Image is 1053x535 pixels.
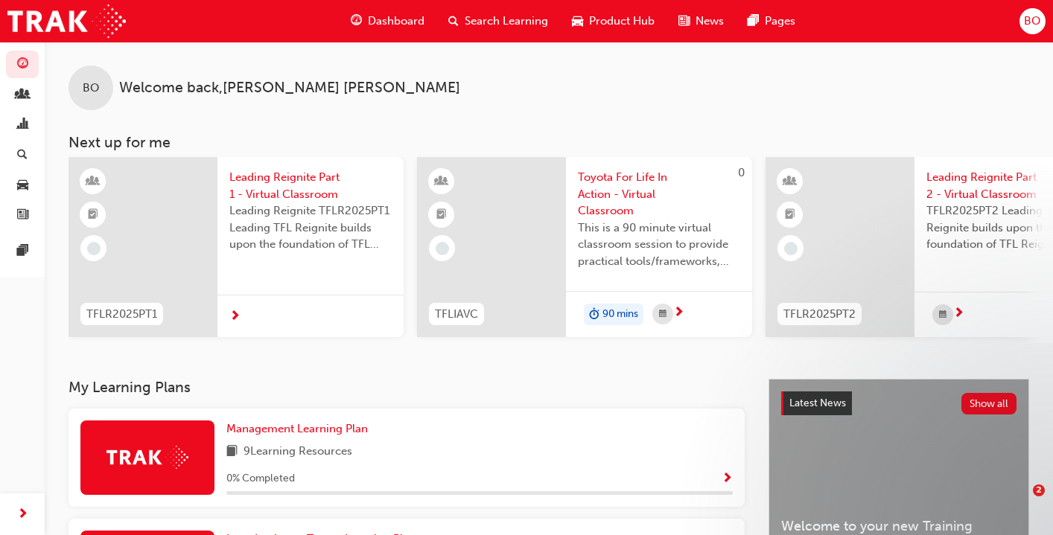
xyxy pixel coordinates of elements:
span: Pages [765,13,795,30]
span: chart-icon [17,118,28,132]
span: search-icon [17,149,28,162]
span: news-icon [17,209,28,222]
span: guage-icon [351,12,362,31]
span: calendar-icon [659,305,667,324]
span: book-icon [226,443,238,461]
span: car-icon [17,179,28,192]
img: Trak [7,4,126,38]
a: news-iconNews [667,6,736,36]
span: booktick-icon [88,205,98,225]
a: car-iconProduct Hub [560,6,667,36]
span: Leading Reignite TFLR2025PT1 Leading TFL Reignite builds upon the foundation of TFL Reignite, rea... [229,202,392,253]
span: learningRecordVerb_NONE-icon [87,242,101,255]
span: search-icon [448,12,459,31]
span: next-icon [673,307,684,320]
h3: Next up for me [45,134,1053,151]
span: pages-icon [17,245,28,258]
button: Show Progress [722,470,733,488]
span: TFLIAVC [435,306,478,323]
span: Product Hub [589,13,655,30]
span: 0 [738,166,745,179]
span: news-icon [678,12,690,31]
a: search-iconSearch Learning [436,6,560,36]
span: Show Progress [722,472,733,486]
span: calendar-icon [939,306,947,324]
span: Welcome back , [PERSON_NAME] [PERSON_NAME] [119,80,460,97]
span: learningRecordVerb_NONE-icon [436,242,449,255]
span: next-icon [229,310,241,324]
span: people-icon [17,89,28,102]
span: booktick-icon [436,205,447,225]
button: BO [1019,8,1046,34]
span: duration-icon [589,305,599,324]
span: 2 [1033,484,1045,496]
a: 0TFLIAVCToyota For Life In Action - Virtual ClassroomThis is a 90 minute virtual classroom sessio... [417,157,752,337]
span: TFLR2025PT2 [783,306,856,323]
span: BO [83,80,99,97]
img: Trak [106,446,188,469]
span: guage-icon [17,58,28,71]
h3: My Learning Plans [69,379,745,396]
span: 0 % Completed [226,470,295,487]
span: booktick-icon [785,205,795,225]
span: This is a 90 minute virtual classroom session to provide practical tools/frameworks, behaviours a... [578,220,740,270]
span: pages-icon [748,12,759,31]
span: Leading Reignite Part 1 - Virtual Classroom [229,169,392,202]
a: Management Learning Plan [226,420,374,438]
span: learningResourceType_INSTRUCTOR_LED-icon [436,172,447,191]
span: next-icon [953,307,964,321]
a: guage-iconDashboard [339,6,436,36]
span: next-icon [17,505,28,524]
span: 90 mins [602,306,638,323]
span: Dashboard [368,13,424,30]
span: TFLR2025PT1 [86,306,157,323]
span: 9 Learning Resources [244,443,352,461]
span: learningResourceType_INSTRUCTOR_LED-icon [88,172,98,191]
span: Toyota For Life In Action - Virtual Classroom [578,169,740,220]
span: car-icon [572,12,583,31]
span: learningRecordVerb_NONE-icon [784,242,798,255]
span: BO [1024,13,1040,30]
span: Management Learning Plan [226,422,368,435]
a: pages-iconPages [736,6,807,36]
iframe: Intercom live chat [1002,484,1038,520]
span: Search Learning [465,13,548,30]
a: TFLR2025PT1Leading Reignite Part 1 - Virtual ClassroomLeading Reignite TFLR2025PT1 Leading TFL Re... [69,157,404,337]
span: learningResourceType_INSTRUCTOR_LED-icon [785,172,795,191]
span: News [696,13,724,30]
